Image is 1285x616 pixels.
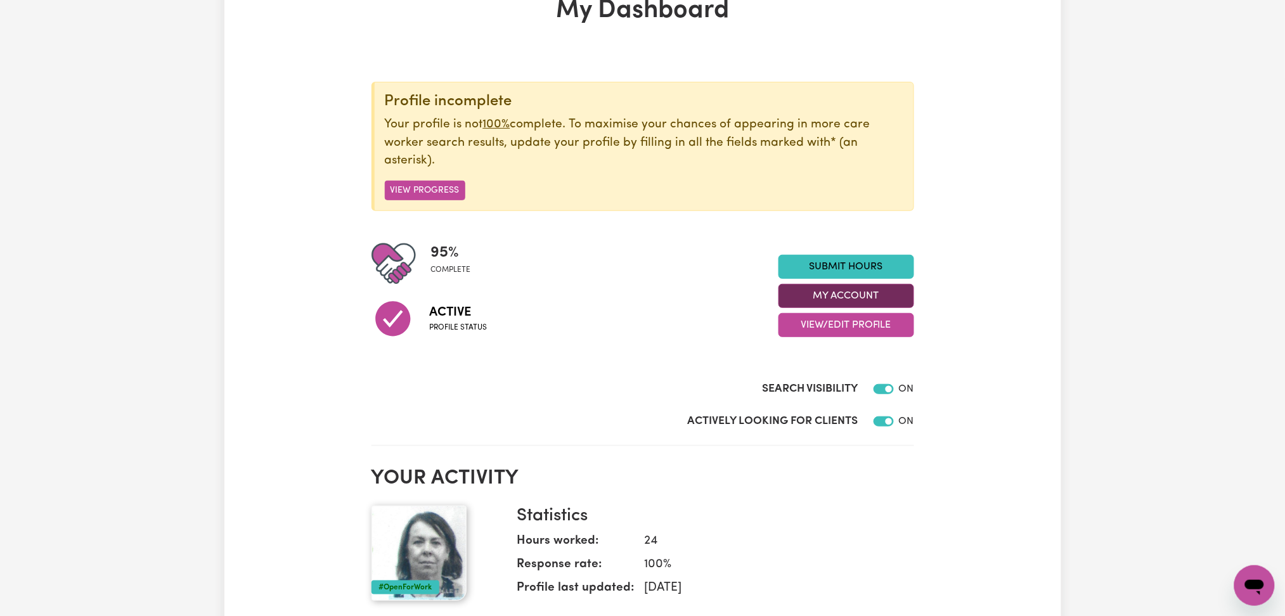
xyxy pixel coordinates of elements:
[371,466,914,491] h2: Your activity
[778,313,914,337] button: View/Edit Profile
[778,284,914,308] button: My Account
[635,579,904,598] dd: [DATE]
[431,241,471,264] span: 95 %
[385,93,903,111] div: Profile incomplete
[385,116,903,170] p: Your profile is not complete. To maximise your chances of appearing in more care worker search re...
[385,181,465,200] button: View Progress
[517,532,635,556] dt: Hours worked:
[763,381,858,397] label: Search Visibility
[430,322,488,333] span: Profile status
[483,119,510,131] u: 100%
[899,384,914,394] span: ON
[635,556,904,574] dd: 100 %
[371,581,439,594] div: #OpenForWork
[431,241,481,286] div: Profile completeness: 95%
[430,303,488,322] span: Active
[371,506,467,601] img: Your profile picture
[778,255,914,279] a: Submit Hours
[688,413,858,430] label: Actively Looking for Clients
[635,532,904,551] dd: 24
[899,416,914,427] span: ON
[517,579,635,603] dt: Profile last updated:
[1234,565,1275,606] iframe: Button to launch messaging window
[431,264,471,276] span: complete
[517,556,635,579] dt: Response rate:
[517,506,904,527] h3: Statistics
